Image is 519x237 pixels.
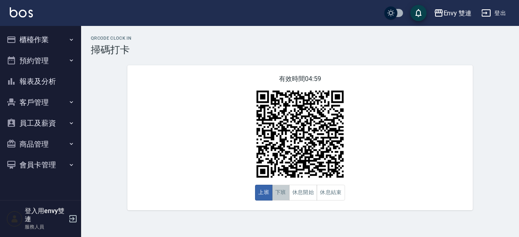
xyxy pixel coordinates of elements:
[3,29,78,50] button: 櫃檯作業
[478,6,509,21] button: 登出
[25,207,66,223] h5: 登入用envy雙連
[91,44,509,56] h3: 掃碼打卡
[444,8,472,18] div: Envy 雙連
[6,211,23,227] img: Person
[3,50,78,71] button: 預約管理
[410,5,427,21] button: save
[127,65,473,210] div: 有效時間 04:59
[3,134,78,155] button: 商品管理
[431,5,475,21] button: Envy 雙連
[91,36,509,41] h2: QRcode Clock In
[289,185,317,201] button: 休息開始
[255,185,272,201] button: 上班
[25,223,66,231] p: 服務人員
[272,185,290,201] button: 下班
[3,154,78,175] button: 會員卡管理
[3,113,78,134] button: 員工及薪資
[3,92,78,113] button: 客戶管理
[317,185,345,201] button: 休息結束
[10,7,33,17] img: Logo
[3,71,78,92] button: 報表及分析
